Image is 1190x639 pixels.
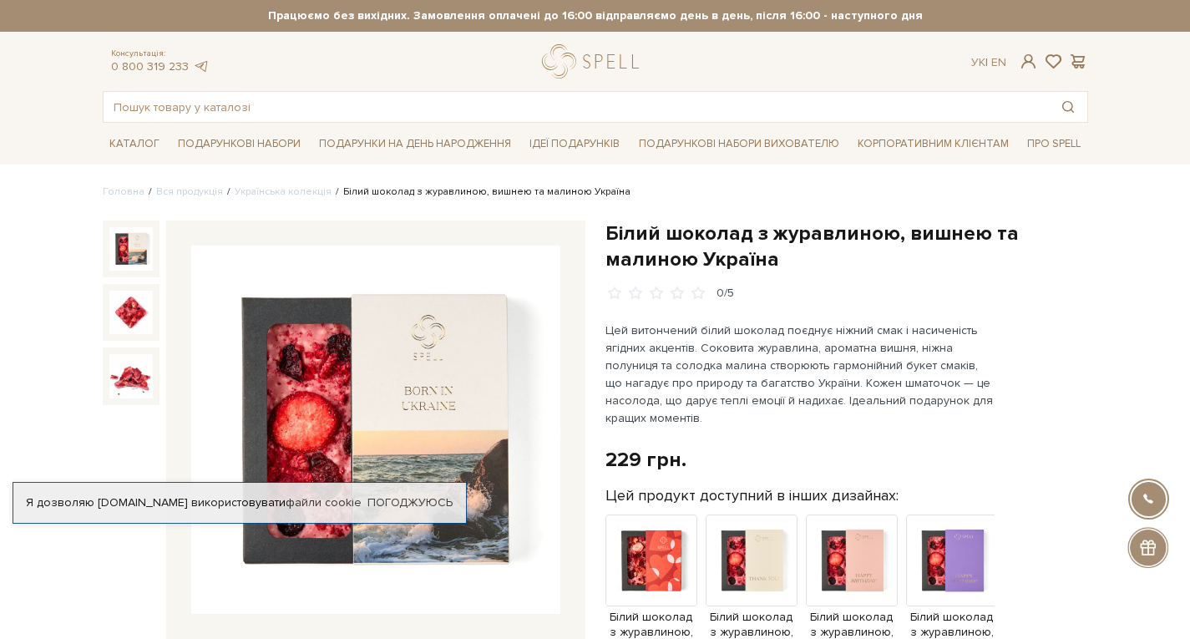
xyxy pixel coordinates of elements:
a: En [991,55,1006,69]
img: Білий шоколад з журавлиною, вишнею та малиною Україна [109,354,153,398]
span: Консультація: [111,48,210,59]
img: Продукт [605,515,697,606]
a: Подарункові набори вихователю [632,129,846,158]
label: Цей продукт доступний в інших дизайнах: [605,486,899,505]
p: Цей витончений білий шоколад поєднує ніжний смак і насиченість ягідних акцентів. Соковита журавли... [605,322,997,427]
a: Вся продукція [156,185,223,198]
img: Продукт [706,515,798,606]
a: Головна [103,185,144,198]
a: Погоджуюсь [367,495,453,510]
img: Білий шоколад з журавлиною, вишнею та малиною Україна [109,291,153,334]
a: Українська колекція [235,185,332,198]
a: 0 800 319 233 [111,59,189,74]
h1: Білий шоколад з журавлиною, вишнею та малиною Україна [605,221,1088,272]
div: Ук [971,55,1006,70]
a: logo [542,44,646,79]
div: 229 грн. [605,447,686,473]
a: Корпоративним клієнтам [851,129,1015,158]
a: Про Spell [1020,131,1087,157]
div: 0/5 [717,286,734,302]
button: Пошук товару у каталозі [1049,92,1087,122]
img: Білий шоколад з журавлиною, вишнею та малиною Україна [191,246,560,615]
img: Білий шоколад з журавлиною, вишнею та малиною Україна [109,227,153,271]
a: Ідеї подарунків [523,131,626,157]
img: Продукт [906,515,998,606]
li: Білий шоколад з журавлиною, вишнею та малиною Україна [332,185,630,200]
strong: Працюємо без вихідних. Замовлення оплачені до 16:00 відправляємо день в день, після 16:00 - насту... [103,8,1088,23]
div: Я дозволяю [DOMAIN_NAME] використовувати [13,495,466,510]
img: Продукт [806,515,898,606]
input: Пошук товару у каталозі [104,92,1049,122]
a: Каталог [103,131,166,157]
a: telegram [193,59,210,74]
a: файли cookie [286,495,362,510]
a: Подарункові набори [171,131,307,157]
a: Подарунки на День народження [312,131,518,157]
span: | [985,55,988,69]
